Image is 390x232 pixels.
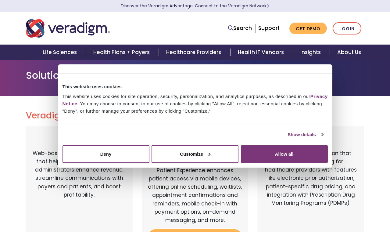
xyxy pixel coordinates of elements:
[121,3,269,9] a: Discover the Veradigm Advantage: Connect to the Veradigm NetworkLearn More
[159,45,230,60] a: Healthcare Providers
[267,3,269,9] span: Learn More
[32,149,127,230] p: Web-based, user-friendly solutions that help providers and practice administrators enhance revenu...
[26,18,110,38] img: Veradigm logo
[293,45,330,60] a: Insights
[228,24,252,32] a: Search
[26,111,364,121] h2: Veradigm Solutions
[263,149,358,230] p: A comprehensive solution that simplifies prescribing for healthcare providers with features like ...
[63,145,149,163] button: Deny
[26,70,364,81] h1: Solution Login
[86,45,159,60] a: Health Plans + Payers
[35,45,86,60] a: Life Sciences
[231,45,293,60] a: Health IT Vendors
[241,145,328,163] button: Allow all
[63,83,328,90] div: This website uses cookies
[289,23,327,34] a: Get Demo
[32,133,127,142] h3: Payerpath
[148,158,242,225] p: Veradigm FollowMyHealth's Mobile Patient Experience enhances patient access via mobile devices, o...
[152,145,238,163] button: Customize
[63,93,328,106] a: Privacy Notice
[330,45,368,60] a: About Us
[333,22,361,35] a: Login
[258,24,280,32] a: Support
[63,92,328,114] div: This website uses cookies for site operation, security, personalization, and analytics purposes, ...
[288,131,323,138] a: Show details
